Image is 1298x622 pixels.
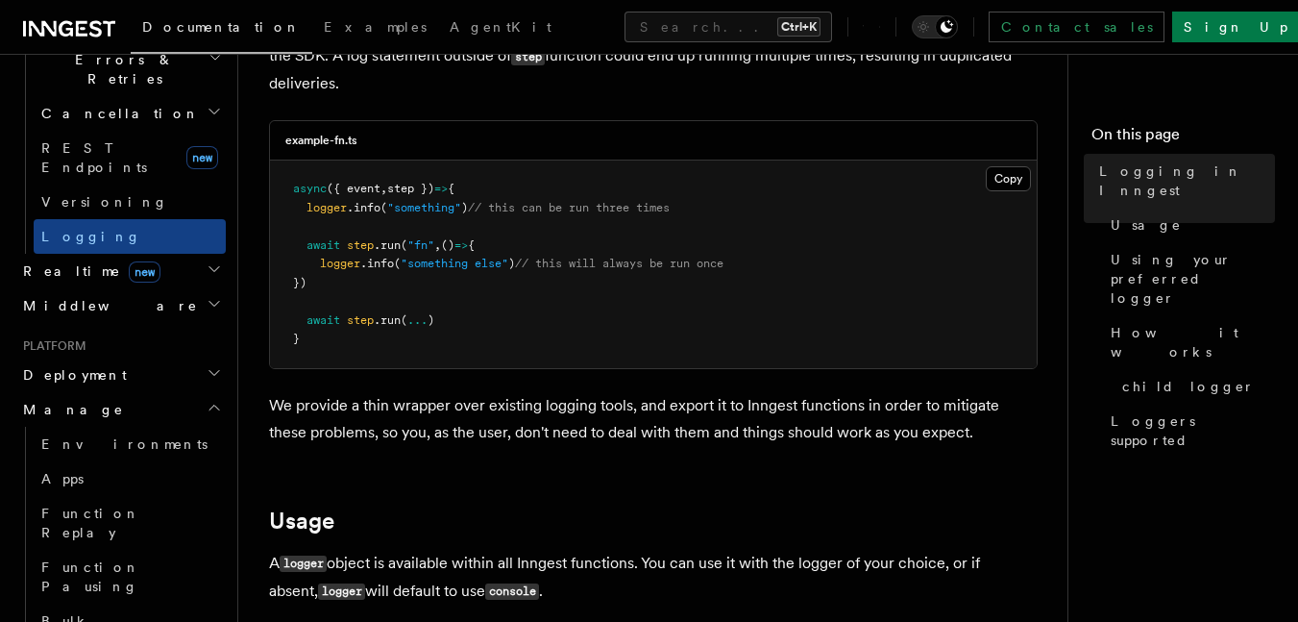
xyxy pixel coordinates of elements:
span: Realtime [15,261,160,281]
span: => [434,182,448,195]
span: Examples [324,19,427,35]
span: Errors & Retries [34,50,208,88]
span: // this can be run three times [468,201,670,214]
span: await [306,238,340,252]
a: Examples [312,6,438,52]
code: logger [280,556,327,572]
a: Environments [34,427,226,461]
button: Deployment [15,358,226,392]
a: Function Replay [34,496,226,550]
span: => [454,238,468,252]
span: Logging in Inngest [1099,162,1275,200]
button: Cancellation [34,96,226,131]
span: Usage [1111,215,1182,235]
span: How it works [1111,323,1275,361]
a: Loggers supported [1103,404,1275,458]
a: Function Pausing [34,550,226,604]
span: child logger [1122,377,1255,396]
span: ( [401,238,407,252]
button: Copy [986,166,1031,191]
span: ) [461,201,468,214]
a: child logger [1114,369,1275,404]
code: logger [318,584,365,600]
span: Deployment [15,365,127,385]
span: step [347,313,374,327]
span: "fn" [407,238,434,252]
a: Usage [1103,208,1275,242]
span: Manage [15,400,124,419]
span: logger [320,257,360,270]
span: Cancellation [34,104,200,123]
span: Function Replay [41,506,140,540]
span: Versioning [41,194,168,210]
span: } [293,332,300,345]
span: , [380,182,387,195]
span: Documentation [142,19,301,35]
span: Apps [41,471,84,486]
span: AgentKit [450,19,551,35]
a: Contact sales [989,12,1164,42]
span: Logging [41,229,141,244]
span: Using your preferred logger [1111,250,1275,308]
a: Usage [269,508,334,535]
button: Toggle dark mode [912,15,958,38]
button: Search...Ctrl+K [625,12,832,42]
span: logger [306,201,347,214]
p: We provide a thin wrapper over existing logging tools, and export it to Inngest functions in orde... [269,392,1038,446]
button: Realtimenew [15,254,226,288]
code: step [511,49,545,65]
span: }) [293,276,306,289]
span: // this will always be run once [515,257,723,270]
span: "something" [387,201,461,214]
p: A object is available within all Inngest functions. You can use it with the logger of your choice... [269,550,1038,606]
span: Function Pausing [41,560,140,594]
span: ( [380,201,387,214]
a: Versioning [34,185,226,219]
a: Apps [34,461,226,496]
span: .info [347,201,380,214]
span: { [468,238,475,252]
span: await [306,313,340,327]
span: new [186,146,218,169]
kbd: Ctrl+K [777,17,820,37]
span: async [293,182,327,195]
span: Loggers supported [1111,411,1275,450]
span: step }) [387,182,434,195]
h3: example-fn.ts [285,133,357,148]
span: REST Endpoints [41,140,147,175]
span: ( [394,257,401,270]
h4: On this page [1091,123,1275,154]
span: .run [374,313,401,327]
span: Environments [41,436,208,452]
span: new [129,261,160,283]
span: "something else" [401,257,508,270]
span: ... [407,313,428,327]
span: ) [428,313,434,327]
span: ( [401,313,407,327]
span: ) [508,257,515,270]
button: Errors & Retries [34,42,226,96]
span: step [347,238,374,252]
span: .run [374,238,401,252]
a: Using your preferred logger [1103,242,1275,315]
span: () [441,238,454,252]
p: Another (opposite) problem is due to how Inngest handles memoization and code execution via HTTP ... [269,15,1038,97]
span: Platform [15,338,86,354]
button: Manage [15,392,226,427]
span: , [434,238,441,252]
a: Documentation [131,6,312,54]
span: Middleware [15,296,198,315]
a: How it works [1103,315,1275,369]
a: AgentKit [438,6,563,52]
a: REST Endpointsnew [34,131,226,185]
span: { [448,182,454,195]
span: ({ event [327,182,380,195]
a: Logging in Inngest [1091,154,1275,208]
span: .info [360,257,394,270]
button: Middleware [15,288,226,323]
code: console [485,584,539,600]
a: Logging [34,219,226,254]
